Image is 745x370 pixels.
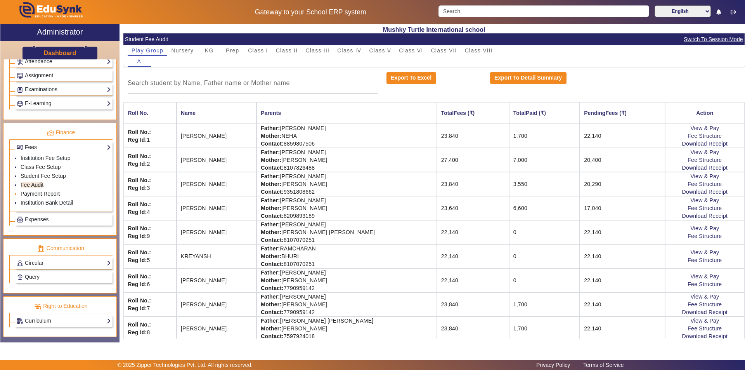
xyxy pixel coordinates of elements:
[688,157,722,163] a: Fee Structure
[256,292,437,316] td: [PERSON_NAME] [PERSON_NAME] 7790959142
[261,221,280,228] strong: Father:
[261,213,284,219] strong: Contact:
[123,26,745,33] h2: Mushky Turtle International school
[580,148,665,172] td: 20,400
[509,172,580,196] td: 3,550
[9,129,113,137] p: Finance
[261,318,280,324] strong: Father:
[688,257,722,263] a: Fee Structure
[690,149,719,155] a: View & Pay
[261,301,281,307] strong: Mother:
[513,109,546,117] div: TotalPaid (₹)
[118,361,253,369] p: © 2025 Zipper Technologies Pvt. Ltd. All rights reserved.
[128,153,151,159] strong: Roll No.:
[580,316,665,340] td: 22,140
[490,72,567,84] button: Export To Detail Summary
[128,249,151,255] strong: Roll No.:
[579,360,627,370] a: Terms of Service
[181,109,252,117] div: Name
[261,157,281,163] strong: Mother:
[256,268,437,292] td: [PERSON_NAME] [PERSON_NAME] 7790959142
[123,244,177,268] td: 5
[256,316,437,340] td: [PERSON_NAME] [PERSON_NAME] [PERSON_NAME] 7597924018
[177,292,256,316] td: [PERSON_NAME]
[226,48,239,53] span: Prep
[123,268,177,292] td: 6
[580,196,665,220] td: 17,040
[682,333,728,339] a: Download Receipt
[128,297,151,304] strong: Roll No.:
[690,225,719,231] a: View & Pay
[509,124,580,148] td: 1,700
[438,5,649,17] input: Search
[177,124,256,148] td: [PERSON_NAME]
[690,173,719,179] a: View & Pay
[17,73,23,79] img: Assignments.png
[688,281,722,287] a: Fee Structure
[509,316,580,340] td: 1,700
[128,177,151,183] strong: Roll No.:
[171,48,194,53] span: Nursery
[137,59,142,64] span: A
[580,172,665,196] td: 20,290
[682,141,728,147] a: Download Receipt
[690,125,719,131] a: View & Pay
[688,233,722,239] a: Fee Structure
[128,305,147,311] strong: Reg Id:
[128,209,147,215] strong: Reg Id:
[580,244,665,268] td: 22,140
[44,49,76,57] h3: Dashboard
[261,125,280,131] strong: Father:
[688,133,722,139] a: Fee Structure
[21,164,61,170] a: Class Fee Setup
[43,49,77,57] a: Dashboard
[25,72,53,78] span: Assignment
[256,220,437,244] td: [PERSON_NAME] [PERSON_NAME] [PERSON_NAME] 8107070251
[38,245,45,252] img: communication.png
[128,257,147,263] strong: Reg Id:
[509,220,580,244] td: 0
[9,302,113,310] p: Right to Education
[128,161,147,167] strong: Reg Id:
[690,294,719,300] a: View & Pay
[177,316,256,340] td: [PERSON_NAME]
[9,244,113,252] p: Communication
[509,148,580,172] td: 7,000
[21,200,73,206] a: Institution Bank Detail
[580,292,665,316] td: 22,140
[261,309,284,315] strong: Contact:
[21,191,60,197] a: Payment Report
[17,215,111,224] a: Expenses
[437,244,509,268] td: 22,140
[256,148,437,172] td: [PERSON_NAME] [PERSON_NAME] 8107826488
[399,48,423,53] span: Class VI
[513,109,576,117] div: TotalPaid (₹)
[584,109,626,117] div: PendingFees (₹)
[123,316,177,340] td: 8
[17,217,23,222] img: Payroll.png
[261,294,280,300] strong: Father:
[181,109,196,117] div: Name
[128,321,151,328] strong: Roll No.:
[261,165,284,171] strong: Contact:
[431,48,457,53] span: Class VII
[128,281,147,287] strong: Reg Id:
[437,124,509,148] td: 23,840
[369,48,391,53] span: Class V
[25,216,49,222] span: Expenses
[177,196,256,220] td: [PERSON_NAME]
[682,165,728,171] a: Download Receipt
[305,48,329,53] span: Class III
[584,109,661,117] div: PendingFees (₹)
[0,24,120,41] a: Administrator
[276,48,298,53] span: Class II
[132,48,164,53] span: Play Group
[261,245,280,252] strong: Father:
[123,172,177,196] td: 3
[256,244,437,268] td: RAMCHARAN BHURI 8107070251
[532,360,574,370] a: Privacy Policy
[128,225,151,231] strong: Roll No.:
[261,173,280,179] strong: Father:
[177,172,256,196] td: [PERSON_NAME]
[177,268,256,292] td: [PERSON_NAME]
